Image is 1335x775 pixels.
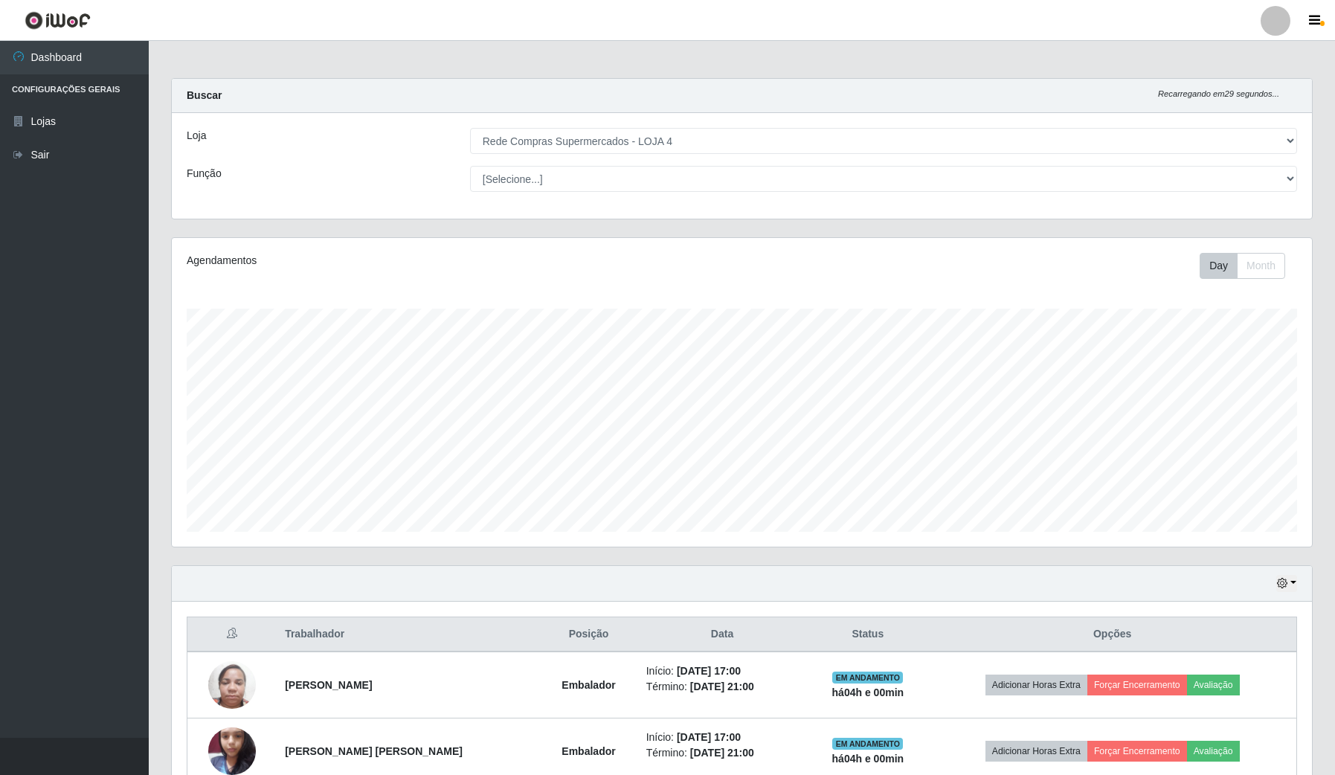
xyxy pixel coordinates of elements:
time: [DATE] 17:00 [677,731,741,743]
strong: Embalador [562,745,615,757]
button: Adicionar Horas Extra [985,741,1087,762]
li: Início: [646,730,799,745]
th: Posição [540,617,637,652]
strong: [PERSON_NAME] [PERSON_NAME] [285,745,463,757]
i: Recarregando em 29 segundos... [1158,89,1279,98]
span: EM ANDAMENTO [832,738,903,750]
strong: Buscar [187,89,222,101]
li: Término: [646,745,799,761]
div: First group [1200,253,1285,279]
button: Day [1200,253,1238,279]
time: [DATE] 21:00 [690,681,754,692]
img: CoreUI Logo [25,11,91,30]
button: Forçar Encerramento [1087,741,1187,762]
strong: há 04 h e 00 min [832,753,904,765]
strong: [PERSON_NAME] [285,679,372,691]
button: Month [1237,253,1285,279]
img: 1678404349838.jpeg [208,653,256,716]
button: Avaliação [1187,741,1240,762]
button: Forçar Encerramento [1087,675,1187,695]
button: Avaliação [1187,675,1240,695]
div: Toolbar with button groups [1200,253,1297,279]
label: Loja [187,128,206,144]
li: Início: [646,663,799,679]
span: EM ANDAMENTO [832,672,903,684]
th: Status [807,617,928,652]
th: Opções [928,617,1296,652]
time: [DATE] 21:00 [690,747,754,759]
div: Agendamentos [187,253,637,268]
li: Término: [646,679,799,695]
button: Adicionar Horas Extra [985,675,1087,695]
strong: Embalador [562,679,615,691]
label: Função [187,166,222,181]
th: Data [637,617,808,652]
time: [DATE] 17:00 [677,665,741,677]
strong: há 04 h e 00 min [832,686,904,698]
th: Trabalhador [276,617,540,652]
